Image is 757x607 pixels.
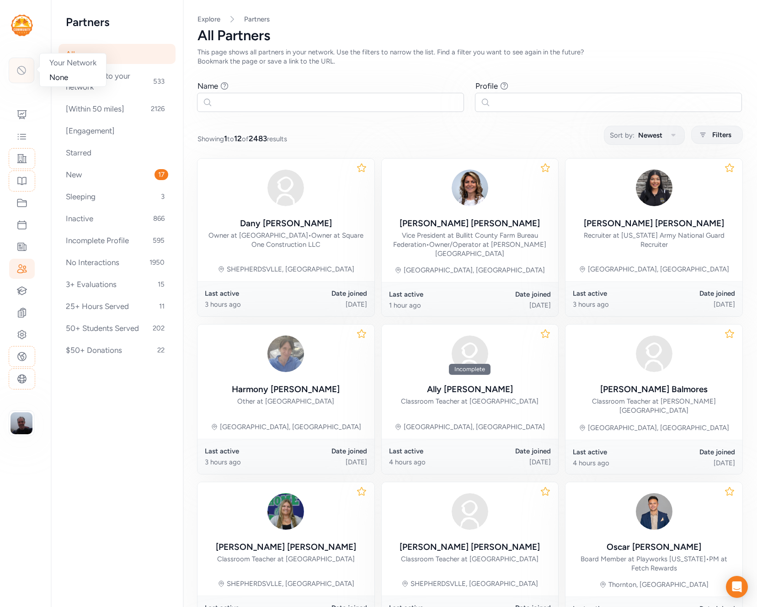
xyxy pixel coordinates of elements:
div: Inactive [59,208,176,229]
div: [PERSON_NAME] [PERSON_NAME] [400,541,540,554]
span: 11 [155,301,168,312]
span: 202 [149,323,168,334]
div: 3 hours ago [205,458,286,467]
nav: Breadcrumb [197,15,742,24]
div: Vice President at Bullitt County Farm Bureau Federation Owner/Operator at [PERSON_NAME][GEOGRAPHI... [389,231,551,258]
div: 4 hours ago [573,458,654,468]
div: Date joined [470,290,551,299]
div: 3+ Evaluations [59,274,176,294]
div: Incomplete Profile [59,230,176,250]
img: 7waEFNlYTQiUb9c9WyYO [448,166,492,210]
div: Incomplete [449,364,490,375]
img: lNjcd9myQxKpITRSOl6D [632,166,676,210]
div: Oscar [PERSON_NAME] [607,541,701,554]
span: 866 [149,213,168,224]
div: 50+ Students Served [59,318,176,338]
div: SHEPHERDSVLLE, [GEOGRAPHIC_DATA] [410,579,538,588]
div: Thornton, [GEOGRAPHIC_DATA] [608,580,709,589]
span: 595 [149,235,168,246]
span: 2483 [249,134,267,143]
div: [DATE] [654,458,735,468]
div: No Interactions [59,252,176,272]
div: [Engagement] [59,121,176,141]
span: 15 [154,279,168,290]
span: 12 [234,134,242,143]
div: [DATE] [470,458,551,467]
img: logo [11,15,33,36]
div: [GEOGRAPHIC_DATA], [GEOGRAPHIC_DATA] [588,265,729,274]
div: Profile [475,80,498,91]
div: Classroom Teacher at [PERSON_NAME][GEOGRAPHIC_DATA] [573,397,735,415]
div: 3 hours ago [205,300,286,309]
div: Open Intercom Messenger [726,576,748,598]
img: avatar38fbb18c.svg [264,166,308,210]
a: Partners [244,15,270,24]
div: SHEPHERDSVLLE, [GEOGRAPHIC_DATA] [227,265,354,274]
div: 1 hour ago [389,301,470,310]
div: [PERSON_NAME] [PERSON_NAME] [584,217,724,230]
div: SHEPHERDSVLLE, [GEOGRAPHIC_DATA] [227,579,354,588]
div: Date joined [654,447,735,457]
span: 17 [155,169,168,180]
div: This page shows all partners in your network. Use the filters to narrow the list. Find a filter y... [197,48,607,66]
h2: Partners [66,15,168,29]
div: Dany [PERSON_NAME] [240,217,332,230]
div: Connected to your network [59,66,176,97]
div: [PERSON_NAME] Balmores [600,383,708,396]
div: Owner at [GEOGRAPHIC_DATA] Owner at Square One Construction LLC [205,231,367,249]
div: [GEOGRAPHIC_DATA], [GEOGRAPHIC_DATA] [220,422,361,431]
div: [DATE] [654,300,735,309]
div: Name [197,80,218,91]
img: avatar38fbb18c.svg [448,490,492,533]
div: Ally [PERSON_NAME] [427,383,513,396]
button: Sort by:Newest [604,126,685,145]
div: Classroom Teacher at [GEOGRAPHIC_DATA] [401,554,538,564]
span: Showing to of results [197,133,287,144]
span: • [426,240,429,249]
span: 533 [149,76,168,87]
div: Starred [59,143,176,163]
div: Last active [573,447,654,457]
a: Explore [197,15,220,23]
div: Last active [389,447,470,456]
span: • [706,555,709,563]
div: [GEOGRAPHIC_DATA], [GEOGRAPHIC_DATA] [404,422,545,431]
div: Sleeping [59,186,176,207]
div: 4 hours ago [389,458,470,467]
span: Filters [712,129,731,140]
img: CcSg2chRTu6Dh2RwuTKu [264,490,308,533]
div: Last active [573,289,654,298]
div: New [59,165,176,185]
div: Last active [205,289,286,298]
div: [GEOGRAPHIC_DATA], [GEOGRAPHIC_DATA] [404,266,545,275]
div: Other at [GEOGRAPHIC_DATA] [237,397,334,406]
span: Sort by: [610,130,634,141]
div: Date joined [654,289,735,298]
span: 1 [224,134,227,143]
div: [PERSON_NAME] [PERSON_NAME] [400,217,540,230]
div: [Within 50 miles] [59,99,176,119]
div: Classroom Teacher at [GEOGRAPHIC_DATA] [401,397,538,406]
img: 9IGS4LT3SPyRQy7GYdgg [632,490,676,533]
div: Date joined [286,289,367,298]
span: Newest [638,130,662,141]
div: [GEOGRAPHIC_DATA], [GEOGRAPHIC_DATA] [588,423,729,432]
div: Recruiter at [US_STATE] Army National Guard Recruiter [573,231,735,249]
span: 3 [157,191,168,202]
div: [DATE] [286,300,367,309]
div: Date joined [470,447,551,456]
div: Last active [389,290,470,299]
img: avatar38fbb18c.svg [632,332,676,376]
div: 3 hours ago [573,300,654,309]
div: All Partners [197,27,742,44]
div: [PERSON_NAME] [PERSON_NAME] [216,541,356,554]
div: Last active [205,447,286,456]
div: Date joined [286,447,367,456]
div: Board Member at Playworks [US_STATE] PM at Fetch Rewards [573,554,735,573]
div: Harmony [PERSON_NAME] [232,383,340,396]
div: All [59,44,176,64]
img: 7Hq8REuRT1S7Jk0RBOXZ [264,332,308,376]
span: 1950 [146,257,168,268]
span: 22 [154,345,168,356]
div: [DATE] [470,301,551,310]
